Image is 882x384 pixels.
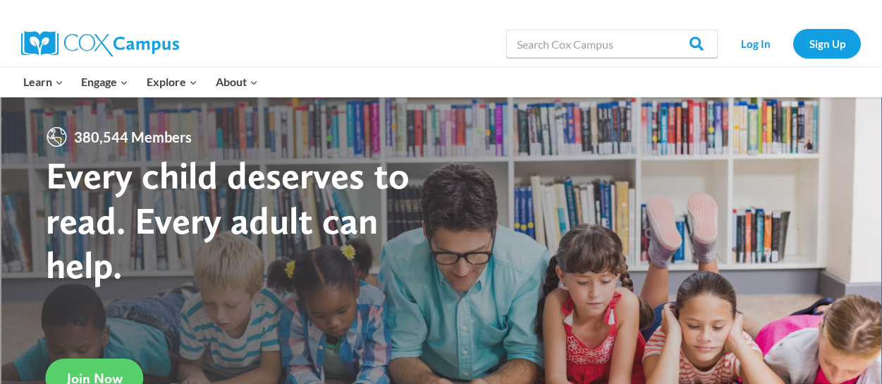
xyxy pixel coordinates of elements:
input: Search Cox Campus [506,30,718,58]
span: Engage [81,73,128,91]
nav: Secondary Navigation [725,29,861,58]
span: About [216,73,258,91]
img: Cox Campus [21,31,179,56]
nav: Primary Navigation [14,67,267,97]
span: Learn [23,73,63,91]
a: Log In [725,29,786,58]
a: Sign Up [793,29,861,58]
span: Explore [147,73,197,91]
